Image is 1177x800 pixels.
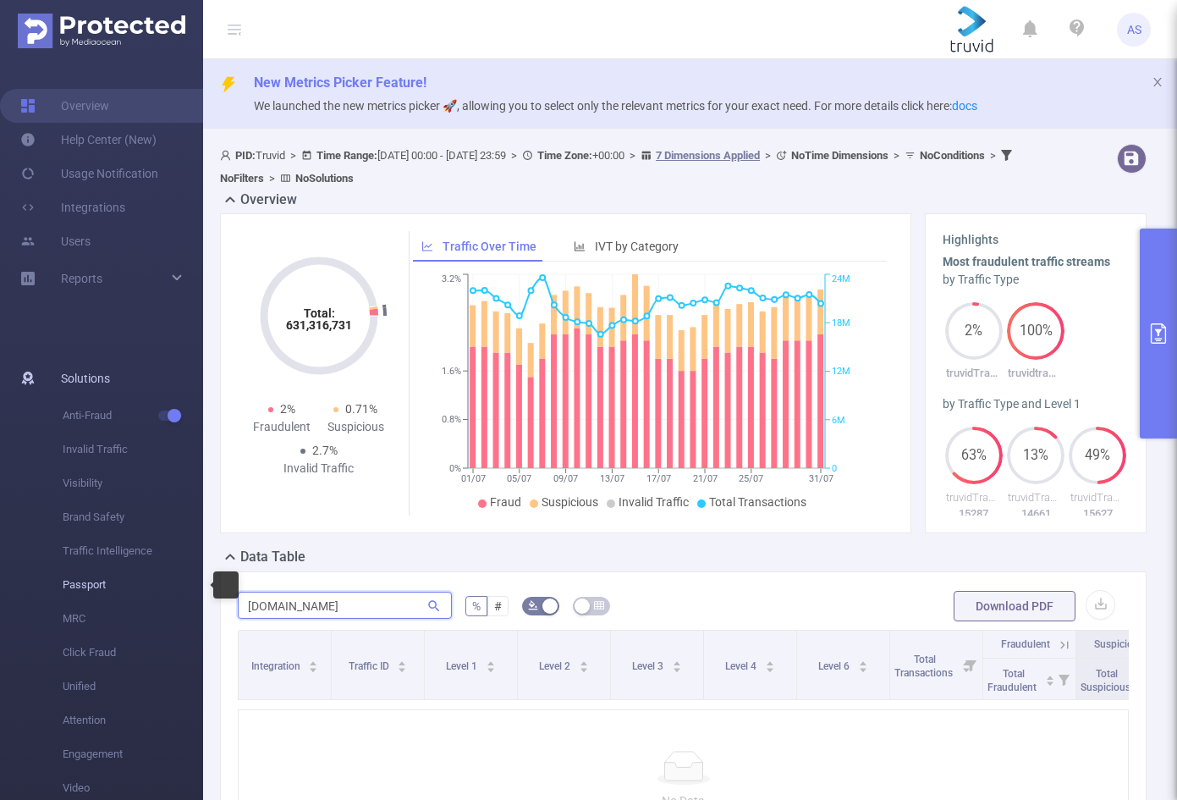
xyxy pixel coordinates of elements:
i: icon: user [220,150,235,161]
a: Users [20,224,91,258]
span: Traffic ID [349,660,392,672]
span: Integration [251,660,303,672]
span: Solutions [61,361,110,395]
span: > [985,149,1001,162]
span: Traffic Over Time [443,240,536,253]
b: Time Range: [316,149,377,162]
span: MRC [63,602,203,636]
div: Sort [486,659,496,669]
span: Level 2 [539,660,573,672]
tspan: 21/07 [692,473,717,484]
span: > [888,149,905,162]
span: Invalid Traffic [619,495,689,509]
a: Usage Notification [20,157,158,190]
span: > [285,149,301,162]
b: Most fraudulent traffic streams [943,255,1110,268]
p: truvidTraffic [943,489,1004,506]
span: Unified [63,670,203,703]
span: AS [1127,13,1141,47]
span: Total Transactions [894,654,955,679]
span: Fraud [490,495,521,509]
span: Level 1 [446,660,480,672]
span: Level 3 [632,660,666,672]
i: Filter menu [1052,659,1075,699]
div: Sort [308,659,318,669]
span: Invalid Traffic [63,433,203,466]
span: 63% [945,449,1003,462]
span: Total Suspicious [1081,668,1133,693]
i: icon: caret-down [398,665,407,670]
tspan: 631,316,731 [286,318,352,332]
div: Sort [858,659,868,669]
span: Total Transactions [709,495,806,509]
div: by Traffic Type [943,271,1129,289]
span: New Metrics Picker Feature! [254,74,426,91]
div: Sort [397,659,407,669]
span: Total Fraudulent [987,668,1039,693]
span: Fraudulent [1001,638,1050,650]
tspan: 1.6% [442,366,461,377]
span: Engagement [63,737,203,771]
tspan: 18M [832,317,850,328]
tspan: 01/07 [460,473,485,484]
i: icon: caret-up [858,659,867,664]
span: % [472,599,481,613]
i: icon: bar-chart [574,240,586,252]
img: Protected Media [18,14,185,48]
div: Sort [579,659,589,669]
i: icon: caret-down [672,665,681,670]
i: icon: caret-down [858,665,867,670]
span: Suspicious [542,495,598,509]
a: Reports [61,262,102,295]
i: icon: caret-up [579,659,588,664]
span: Brand Safety [63,500,203,534]
span: Visibility [63,466,203,500]
span: Suspicious [1094,638,1144,650]
button: icon: close [1152,73,1163,91]
span: # [494,599,502,613]
span: 49% [1069,449,1126,462]
b: No Solutions [295,172,354,185]
tspan: Total: [303,306,334,320]
button: Download PDF [954,591,1075,621]
span: 13% [1007,449,1064,462]
p: 14661 [1004,505,1066,522]
i: Filter menu [959,631,982,699]
i: icon: line-chart [421,240,433,252]
span: 100% [1007,324,1064,338]
p: truvidTraffic [943,365,1004,382]
b: PID: [235,149,256,162]
span: Passport [63,568,203,602]
a: Help Center (New) [20,123,157,157]
a: docs [952,99,977,113]
i: icon: caret-down [765,665,774,670]
input: Search... [238,592,452,619]
b: No Time Dimensions [791,149,888,162]
b: Time Zone: [537,149,592,162]
span: > [264,172,280,185]
span: 0.71% [345,402,377,416]
tspan: 05/07 [507,473,531,484]
i: icon: caret-up [765,659,774,664]
h2: Data Table [240,547,305,567]
div: Fraudulent [245,418,319,436]
p: truvidTraffic [1004,489,1066,506]
tspan: 24M [832,274,850,285]
tspan: 3.2% [442,274,461,285]
tspan: 09/07 [553,473,578,484]
a: Overview [20,89,109,123]
span: 2.7% [312,444,338,457]
div: Invalid Traffic [282,460,356,477]
tspan: 13/07 [600,473,624,484]
span: Level 4 [725,660,759,672]
div: Sort [765,659,775,669]
i: icon: caret-up [486,659,495,664]
div: Sort [672,659,682,669]
a: Integrations [20,190,125,224]
i: icon: caret-up [1045,673,1054,678]
i: icon: caret-down [579,665,588,670]
span: We launched the new metrics picker 🚀, allowing you to select only the relevant metrics for your e... [254,99,977,113]
div: by Traffic Type and Level 1 [943,395,1129,413]
i: icon: close [1152,76,1163,88]
span: > [760,149,776,162]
